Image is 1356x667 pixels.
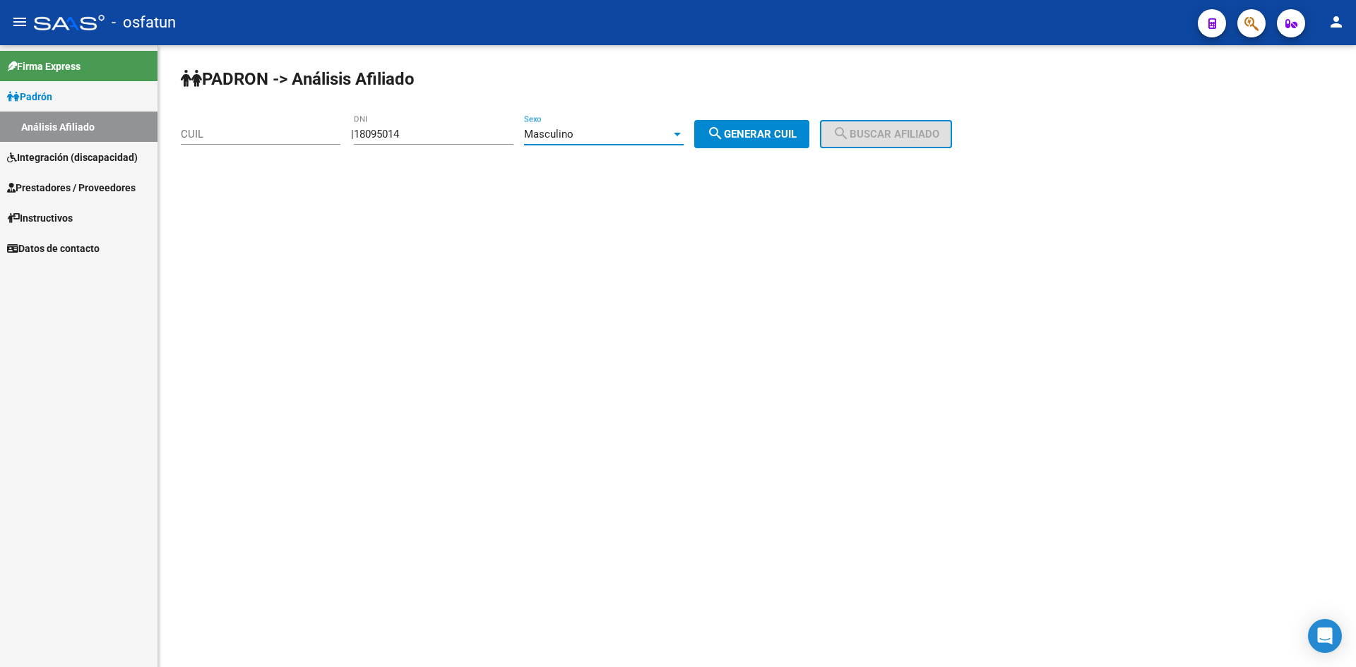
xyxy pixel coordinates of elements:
[351,128,820,140] div: |
[7,150,138,165] span: Integración (discapacidad)
[7,241,100,256] span: Datos de contacto
[7,59,81,74] span: Firma Express
[181,69,415,89] strong: PADRON -> Análisis Afiliado
[1308,619,1342,653] div: Open Intercom Messenger
[694,120,809,148] button: Generar CUIL
[1328,13,1345,30] mat-icon: person
[833,125,850,142] mat-icon: search
[833,128,939,140] span: Buscar afiliado
[707,128,797,140] span: Generar CUIL
[524,128,573,140] span: Masculino
[11,13,28,30] mat-icon: menu
[7,180,136,196] span: Prestadores / Proveedores
[112,7,176,38] span: - osfatun
[707,125,724,142] mat-icon: search
[820,120,952,148] button: Buscar afiliado
[7,89,52,104] span: Padrón
[7,210,73,226] span: Instructivos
